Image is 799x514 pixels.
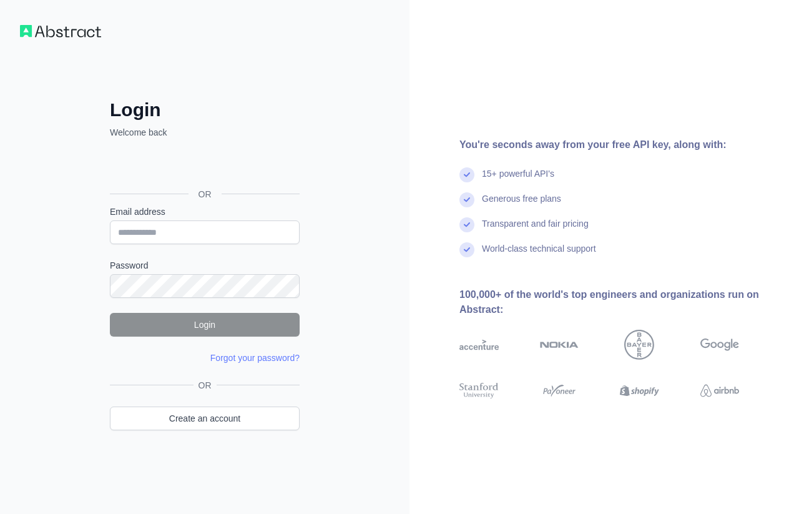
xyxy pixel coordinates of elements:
[459,242,474,257] img: check mark
[189,188,222,200] span: OR
[459,192,474,207] img: check mark
[110,126,300,139] p: Welcome back
[482,242,596,267] div: World-class technical support
[20,25,101,37] img: Workflow
[459,287,779,317] div: 100,000+ of the world's top engineers and organizations run on Abstract:
[700,330,740,360] img: google
[540,381,579,400] img: payoneer
[459,330,499,360] img: accenture
[104,152,303,180] iframe: Sign in with Google Button
[620,381,659,400] img: shopify
[482,217,589,242] div: Transparent and fair pricing
[110,152,297,180] div: Sign in with Google. Opens in new tab
[482,167,554,192] div: 15+ powerful API's
[110,407,300,430] a: Create an account
[194,379,217,392] span: OR
[459,167,474,182] img: check mark
[700,381,740,400] img: airbnb
[210,353,300,363] a: Forgot your password?
[540,330,579,360] img: nokia
[624,330,654,360] img: bayer
[482,192,561,217] div: Generous free plans
[110,259,300,272] label: Password
[459,137,779,152] div: You're seconds away from your free API key, along with:
[110,313,300,337] button: Login
[110,99,300,121] h2: Login
[459,381,499,400] img: stanford university
[110,205,300,218] label: Email address
[459,217,474,232] img: check mark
